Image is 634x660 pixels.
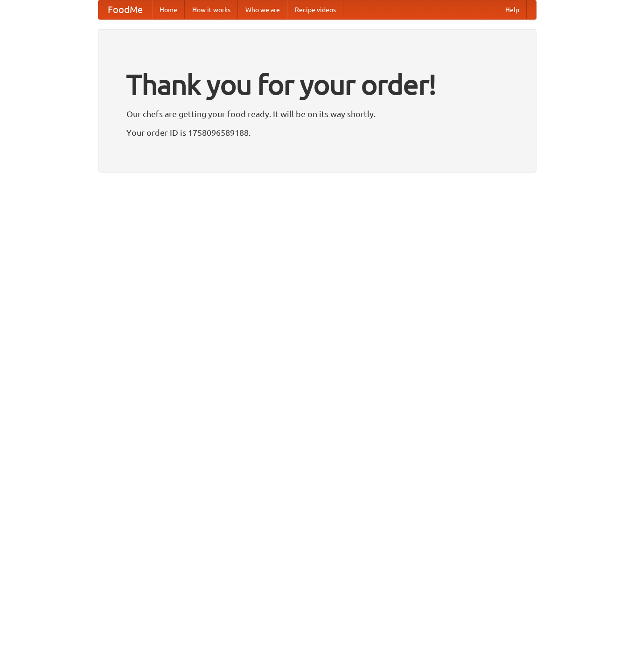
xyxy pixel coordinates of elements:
p: Your order ID is 1758096589188. [126,125,508,139]
h1: Thank you for your order! [126,62,508,107]
p: Our chefs are getting your food ready. It will be on its way shortly. [126,107,508,121]
a: Home [152,0,185,19]
a: Recipe videos [287,0,343,19]
a: Who we are [238,0,287,19]
a: FoodMe [98,0,152,19]
a: How it works [185,0,238,19]
a: Help [498,0,527,19]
